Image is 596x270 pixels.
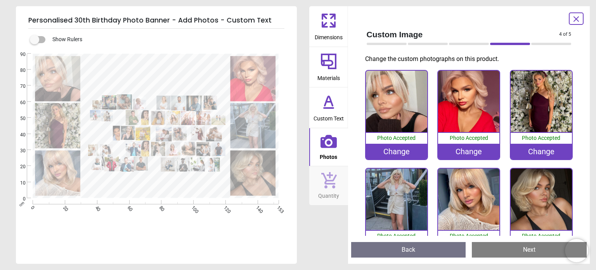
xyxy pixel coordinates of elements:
[511,144,572,159] div: Change
[377,135,416,141] span: Photo Accepted
[438,144,499,159] div: Change
[320,150,337,161] span: Photos
[11,99,26,106] span: 60
[365,55,578,63] p: Change the custom photographs on this product.
[94,205,99,210] span: 40
[11,164,26,170] span: 20
[309,128,348,166] button: Photos
[309,6,348,47] button: Dimensions
[18,200,25,207] span: cm
[11,180,26,186] span: 10
[565,239,588,262] iframe: Brevo live chat
[28,12,284,29] h5: Personalised 30th Birthday Photo Banner - Add Photos - Custom Text
[309,166,348,205] button: Quantity
[559,31,571,38] span: 4 of 5
[11,67,26,74] span: 80
[126,205,131,210] span: 60
[314,111,344,123] span: Custom Text
[11,83,26,90] span: 70
[222,205,227,210] span: 120
[318,188,339,200] span: Quantity
[450,233,488,239] span: Photo Accepted
[275,205,280,210] span: 153
[317,71,340,82] span: Materials
[158,205,163,210] span: 80
[366,144,427,159] div: Change
[450,135,488,141] span: Photo Accepted
[315,30,343,42] span: Dimensions
[367,29,560,40] span: Custom Image
[11,196,26,202] span: 0
[309,47,348,87] button: Materials
[351,242,466,258] button: Back
[11,51,26,58] span: 90
[29,205,34,210] span: 0
[309,87,348,128] button: Custom Text
[11,132,26,138] span: 40
[522,135,560,141] span: Photo Accepted
[190,205,195,210] span: 100
[377,233,416,239] span: Photo Accepted
[11,115,26,122] span: 50
[254,205,259,210] span: 140
[522,233,560,239] span: Photo Accepted
[472,242,587,258] button: Next
[35,35,297,44] div: Show Rulers
[61,205,66,210] span: 20
[11,148,26,154] span: 30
